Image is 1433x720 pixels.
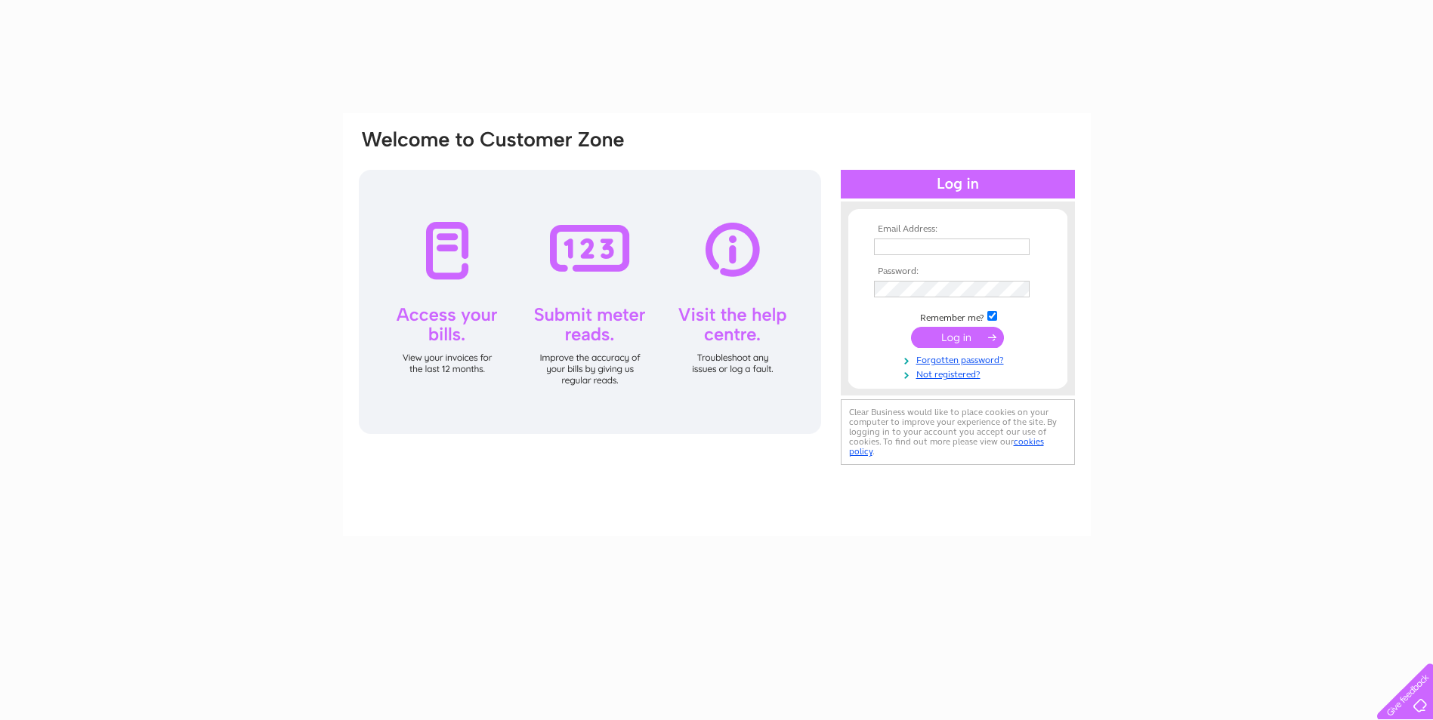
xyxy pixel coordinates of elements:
[841,399,1075,465] div: Clear Business would like to place cookies on your computer to improve your experience of the sit...
[870,309,1045,324] td: Remember me?
[870,266,1045,277] th: Password:
[911,327,1004,348] input: Submit
[874,352,1045,366] a: Forgotten password?
[849,436,1044,457] a: cookies policy
[874,366,1045,380] a: Not registered?
[870,224,1045,235] th: Email Address:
